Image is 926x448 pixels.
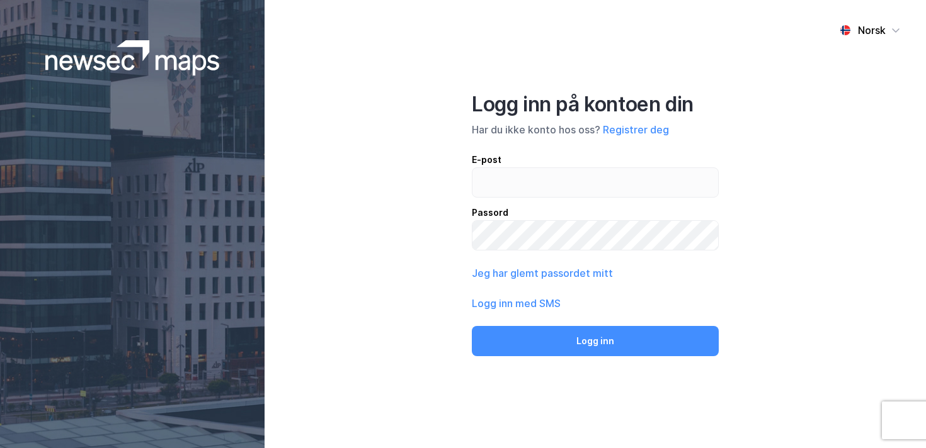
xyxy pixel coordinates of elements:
button: Jeg har glemt passordet mitt [472,266,613,281]
div: Passord [472,205,719,220]
button: Logg inn med SMS [472,296,561,311]
div: Norsk [858,23,886,38]
div: E-post [472,152,719,167]
div: Har du ikke konto hos oss? [472,122,719,137]
button: Registrer deg [603,122,669,137]
div: Logg inn på kontoen din [472,92,719,117]
img: logoWhite.bf58a803f64e89776f2b079ca2356427.svg [45,40,220,76]
iframe: Chat Widget [863,388,926,448]
button: Logg inn [472,326,719,356]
